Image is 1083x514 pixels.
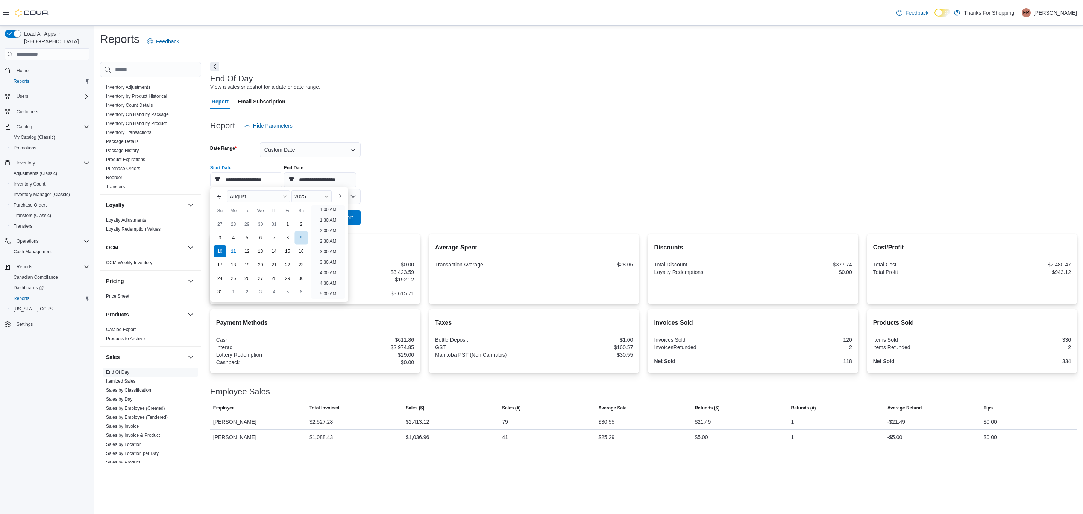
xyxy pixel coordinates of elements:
a: Reorder [106,175,122,180]
span: Reports [11,294,89,303]
div: day-9 [294,231,308,245]
span: Transfers [11,222,89,231]
div: $1.00 [535,337,633,343]
a: Product Expirations [106,157,145,162]
span: My Catalog (Classic) [11,133,89,142]
h3: End Of Day [210,74,253,83]
span: Dashboards [11,283,89,292]
span: Inventory [14,158,89,167]
button: Loyalty [186,201,195,210]
button: Inventory [14,158,38,167]
a: Customers [14,107,41,116]
button: Sales [186,353,195,362]
button: Home [2,65,93,76]
h2: Products Sold [873,318,1071,327]
a: Reports [11,77,32,86]
div: $160.57 [535,344,633,350]
div: day-10 [214,245,226,257]
div: Th [268,205,280,217]
span: Adjustments (Classic) [14,170,57,176]
div: GST [435,344,532,350]
span: Loyalty Redemption Values [106,226,161,232]
a: End Of Day [106,370,129,375]
span: Home [17,68,29,74]
img: Cova [15,9,49,17]
div: day-6 [255,232,267,244]
input: Dark Mode [934,9,950,17]
div: Loyalty Redemptions [654,269,751,275]
input: Press the down key to enter a popover containing a calendar. Press the escape key to close the po... [210,172,282,187]
div: day-23 [295,259,307,271]
span: Package History [106,148,139,154]
span: Reports [17,264,32,270]
div: We [255,205,267,217]
div: 334 [974,358,1071,364]
a: [US_STATE] CCRS [11,304,56,313]
span: Canadian Compliance [11,273,89,282]
div: day-17 [214,259,226,271]
div: day-1 [228,286,240,298]
div: day-28 [228,218,240,230]
div: Mo [228,205,240,217]
a: Promotions [11,143,39,152]
div: day-21 [268,259,280,271]
h1: Reports [100,32,140,47]
div: View a sales snapshot for a date or date range. [210,83,320,91]
a: Package History [106,148,139,153]
span: Transfers (Classic) [11,211,89,220]
li: 5:00 AM [317,289,339,298]
a: Products to Archive [106,336,145,341]
div: day-6 [295,286,307,298]
div: day-14 [268,245,280,257]
span: Package Details [106,138,139,144]
button: Loyalty [106,201,185,209]
div: $2,480.47 [974,262,1071,268]
span: Operations [14,237,89,246]
div: day-8 [282,232,294,244]
h3: Report [210,121,235,130]
button: Reports [8,293,93,304]
span: Settings [14,319,89,329]
li: 2:00 AM [317,226,339,235]
button: OCM [106,244,185,251]
a: Itemized Sales [106,379,136,384]
label: End Date [284,165,303,171]
span: Cash Management [14,249,52,255]
h3: Pricing [106,277,124,285]
button: Hide Parameters [241,118,296,133]
span: August [230,193,246,199]
span: Email Subscription [238,94,285,109]
div: $2,974.85 [317,344,414,350]
span: ER [1023,8,1030,17]
li: 1:00 AM [317,205,339,214]
a: Sales by Classification [106,388,151,393]
span: Reports [14,262,89,271]
span: Catalog Export [106,327,136,333]
button: Sales [106,353,185,361]
span: Washington CCRS [11,304,89,313]
a: Inventory On Hand by Product [106,121,167,126]
h2: Cost/Profit [873,243,1071,252]
div: $0.00 [755,269,852,275]
span: OCM Weekly Inventory [106,260,152,266]
a: Dashboards [11,283,47,292]
h2: Average Spent [435,243,633,252]
div: Bottle Deposit [435,337,532,343]
span: Catalog [17,124,32,130]
div: day-30 [255,218,267,230]
div: Tu [241,205,253,217]
div: day-5 [282,286,294,298]
span: Dashboards [14,285,44,291]
li: 1:30 AM [317,216,339,225]
div: $3,423.59 [317,269,414,275]
span: Inventory by Product Historical [106,93,167,99]
div: OCM [100,258,201,270]
button: Operations [2,236,93,246]
span: Loyalty Adjustments [106,217,146,223]
a: Canadian Compliance [11,273,61,282]
h2: Payment Methods [216,318,414,327]
div: Total Profit [873,269,971,275]
a: Feedback [144,34,182,49]
button: Settings [2,319,93,330]
div: InvoicesRefunded [654,344,751,350]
